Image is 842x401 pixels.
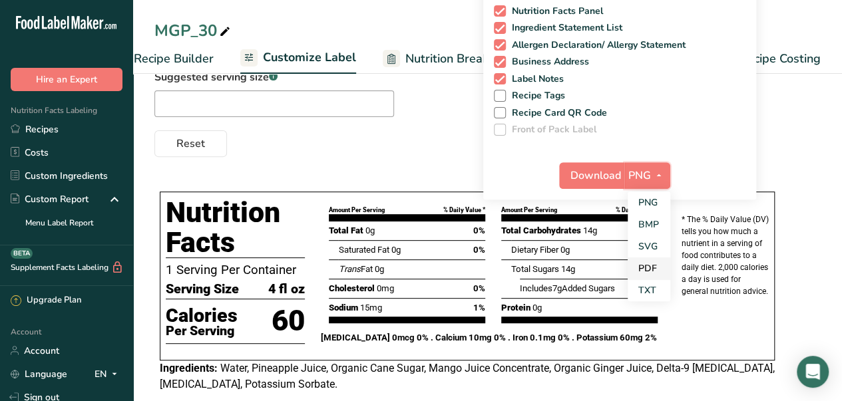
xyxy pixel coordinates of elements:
[263,49,356,67] span: Customize Label
[506,73,564,85] span: Label Notes
[166,279,239,299] span: Serving Size
[506,90,566,102] span: Recipe Tags
[501,205,557,215] div: Amount Per Serving
[11,362,67,386] a: Language
[391,245,400,255] span: 0g
[583,225,597,235] span: 14g
[166,261,305,279] p: 1 Serving Per Container
[360,303,382,313] span: 15mg
[160,362,218,374] span: Ingredients:
[616,205,658,215] div: % Daily Value *
[501,303,530,313] span: Protein
[624,162,670,189] button: PNG
[506,124,597,136] span: Front of Pack Label
[11,192,89,206] div: Custom Report
[338,245,389,255] span: Saturated Fat
[11,248,33,259] div: BETA
[628,168,651,184] span: PNG
[628,279,670,301] a: TXT
[154,130,227,157] button: Reset
[329,205,385,215] div: Amount Per Serving
[797,356,829,388] div: Open Intercom Messenger
[383,44,519,74] a: Nutrition Breakdown
[338,264,372,274] span: Fat
[166,198,305,258] h1: Nutrition Facts
[506,107,608,119] span: Recipe Card QR Code
[520,283,615,293] span: Includes Added Sugars
[552,283,562,293] span: 7g
[160,362,775,390] span: Water, Pineapple Juice, Organic Cane Sugar, Mango Juice Concentrate, Organic Ginger Juice, Delta-...
[560,245,570,255] span: 0g
[559,162,624,189] button: Download
[682,213,769,298] p: * The % Daily Value (DV) tells you how much a nutrient in a serving of food contributes to a dail...
[338,264,360,274] i: Trans
[154,69,394,85] label: Suggested serving size
[365,225,375,235] span: 0g
[739,50,821,68] span: Recipe Costing
[473,301,485,315] span: 1%
[511,264,559,274] span: Total Sugars
[506,5,604,17] span: Nutrition Facts Panel
[511,245,558,255] span: Dietary Fiber
[506,39,686,51] span: Allergen Declaration/ Allergy Statement
[134,50,214,68] span: Recipe Builder
[11,294,81,307] div: Upgrade Plan
[329,225,363,235] span: Total Fat
[628,235,670,257] a: SVG
[628,257,670,279] a: PDF
[501,225,581,235] span: Total Carbohydrates
[176,136,205,152] span: Reset
[473,243,485,257] span: 0%
[473,224,485,237] span: 0%
[561,264,575,274] span: 14g
[570,168,621,184] span: Download
[321,331,666,344] p: [MEDICAL_DATA] 0mcg 0% . Calcium 10mg 0% . Iron 0.1mg 0% . Potassium 60mg 2%
[166,306,238,326] p: Calories
[473,282,485,295] span: 0%
[374,264,383,274] span: 0g
[628,192,670,213] a: PNG
[95,366,122,382] div: EN
[166,326,238,336] p: Per Serving
[268,279,305,299] span: 4 fl oz
[108,44,214,74] a: Recipe Builder
[405,50,519,68] span: Nutrition Breakdown
[377,283,394,293] span: 0mg
[628,213,670,235] a: BMP
[272,299,305,343] p: 60
[329,283,375,293] span: Cholesterol
[154,19,233,43] div: MGP_30
[714,44,821,74] a: Recipe Costing
[443,205,485,215] div: % Daily Value *
[11,68,122,91] button: Hire an Expert
[506,56,590,68] span: Business Address
[532,303,542,313] span: 0g
[240,43,356,74] a: Customize Label
[329,303,358,313] span: Sodium
[506,22,623,34] span: Ingredient Statement List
